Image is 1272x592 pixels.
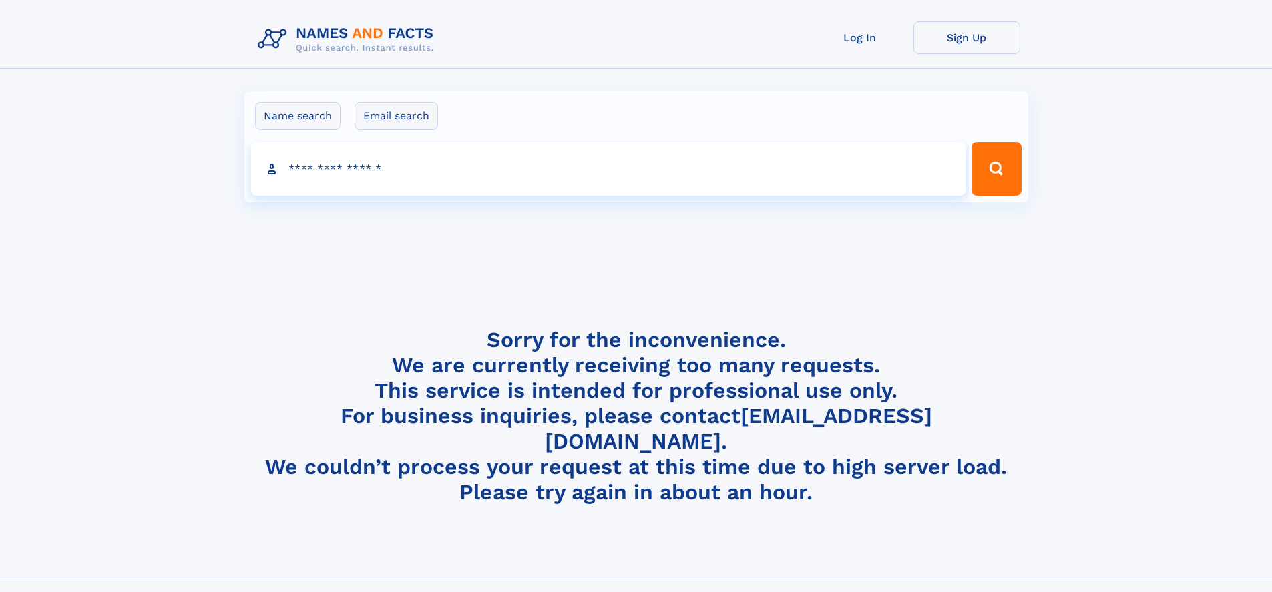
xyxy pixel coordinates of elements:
[355,102,438,130] label: Email search
[255,102,341,130] label: Name search
[807,21,913,54] a: Log In
[913,21,1020,54] a: Sign Up
[252,327,1020,505] h4: Sorry for the inconvenience. We are currently receiving too many requests. This service is intend...
[545,403,932,454] a: [EMAIL_ADDRESS][DOMAIN_NAME]
[251,142,966,196] input: search input
[972,142,1021,196] button: Search Button
[252,21,445,57] img: Logo Names and Facts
